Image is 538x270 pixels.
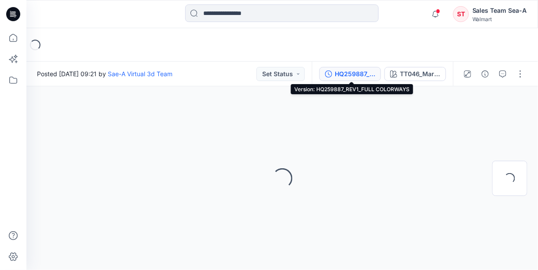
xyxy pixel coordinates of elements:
div: TT046_Marina Stripe Green Ivy 2.35in (1 repeat: 0.47") [400,69,440,79]
button: Details [478,67,492,81]
div: HQ259887_REV1_FULL COLORWAYS [335,69,375,79]
button: HQ259887_REV1_FULL COLORWAYS [319,67,381,81]
button: TT046_Marina Stripe [PERSON_NAME] 2.35in (1 repeat: 0.47") [384,67,446,81]
div: Walmart [472,16,527,22]
a: Sae-A Virtual 3d Team [108,70,172,78]
div: ST [453,6,469,22]
div: Sales Team Sea-A [472,5,527,16]
span: Posted [DATE] 09:21 by [37,69,172,78]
